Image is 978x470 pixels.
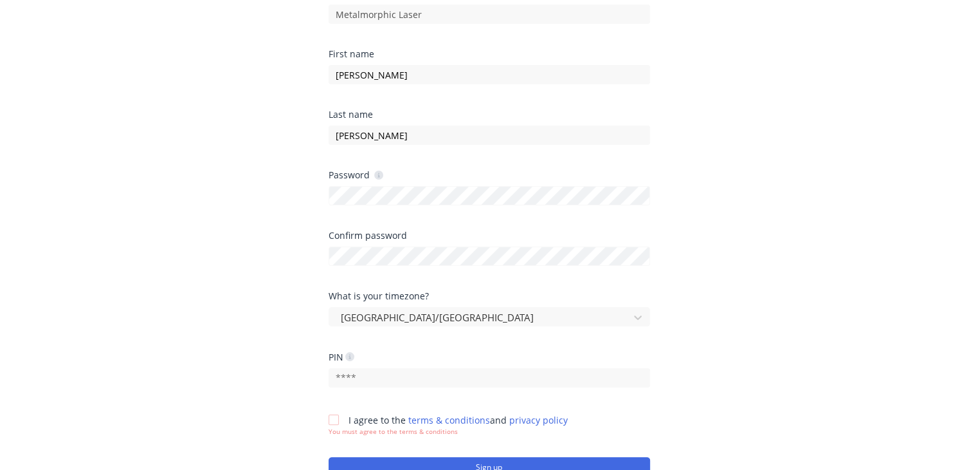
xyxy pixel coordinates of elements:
[329,50,650,59] div: First name
[329,110,650,119] div: Last name
[329,351,354,363] div: PIN
[329,292,650,301] div: What is your timezone?
[349,414,568,426] span: I agree to the and
[408,414,490,426] a: terms & conditions
[329,427,568,437] div: You must agree to the terms & conditions
[509,414,568,426] a: privacy policy
[329,231,650,240] div: Confirm password
[329,169,383,181] div: Password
